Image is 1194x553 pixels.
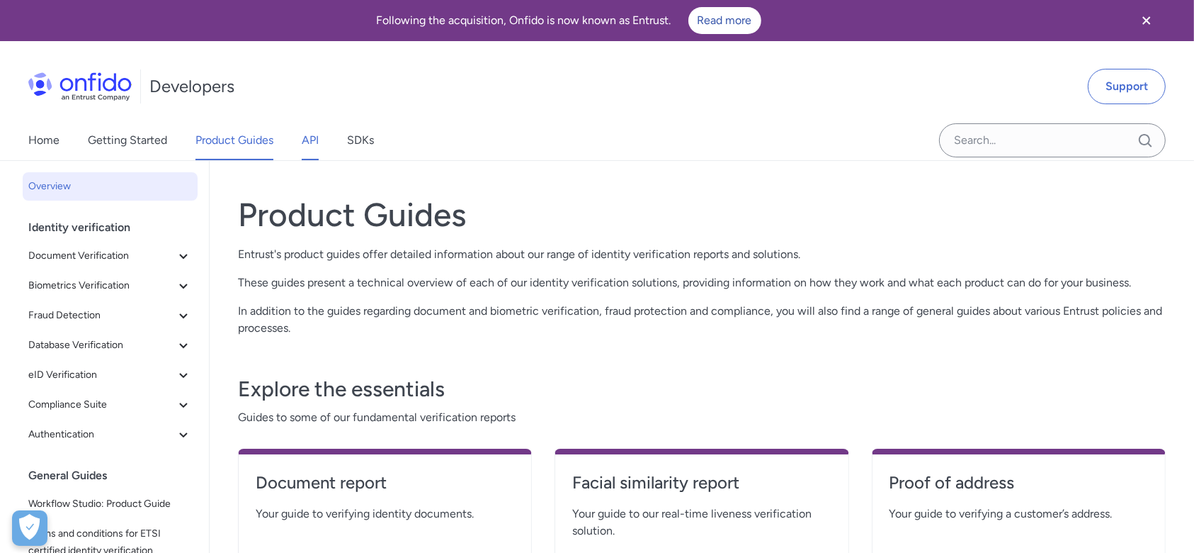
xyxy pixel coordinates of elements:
[572,471,831,494] h4: Facial similarity report
[238,274,1166,291] p: These guides present a technical overview of each of our identity verification solutions, providi...
[889,505,1148,523] span: Your guide to verifying a customer’s address.
[688,7,761,34] a: Read more
[28,213,203,242] div: Identity verification
[149,75,234,98] h1: Developers
[939,123,1166,157] input: Onfido search input field
[256,471,514,505] a: Document report
[23,242,198,270] button: Document Verification
[256,505,514,523] span: Your guide to verifying identity documents.
[28,367,175,384] span: eID Verification
[28,247,175,264] span: Document Verification
[23,490,198,518] a: Workflow Studio: Product Guide
[238,375,1166,403] h3: Explore the essentials
[28,307,175,324] span: Fraud Detection
[23,331,198,359] button: Database Verification
[23,172,198,201] a: Overview
[572,471,831,505] a: Facial similarity report
[28,121,59,160] a: Home
[889,471,1148,505] a: Proof of address
[238,409,1166,426] span: Guides to some of our fundamental verification reports
[12,510,47,546] button: Open Preferences
[23,391,198,419] button: Compliance Suite
[23,420,198,449] button: Authentication
[302,121,319,160] a: API
[572,505,831,540] span: Your guide to our real-time liveness verification solution.
[23,272,198,300] button: Biometrics Verification
[1088,69,1166,104] a: Support
[256,471,514,494] h4: Document report
[17,7,1120,34] div: Following the acquisition, Onfido is now known as Entrust.
[23,361,198,389] button: eID Verification
[12,510,47,546] div: Cookie Preferences
[347,121,374,160] a: SDKs
[1120,3,1173,38] button: Close banner
[28,178,192,195] span: Overview
[889,471,1148,494] h4: Proof of address
[28,462,203,490] div: General Guides
[195,121,273,160] a: Product Guides
[88,121,167,160] a: Getting Started
[23,301,198,330] button: Fraud Detection
[28,72,132,101] img: Onfido Logo
[28,396,175,413] span: Compliance Suite
[1138,12,1155,29] svg: Close banner
[28,277,175,294] span: Biometrics Verification
[28,426,175,443] span: Authentication
[238,195,1166,235] h1: Product Guides
[238,303,1166,337] p: In addition to the guides regarding document and biometric verification, fraud protection and com...
[28,337,175,354] span: Database Verification
[238,246,1166,263] p: Entrust's product guides offer detailed information about our range of identity verification repo...
[28,496,192,513] span: Workflow Studio: Product Guide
